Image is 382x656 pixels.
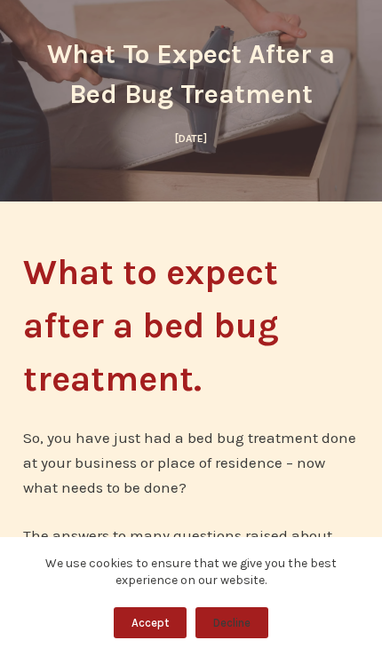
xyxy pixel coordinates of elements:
button: Open LiveChat chat widget [14,7,68,60]
button: Decline [195,607,268,638]
h1: What To Expect After a Bed Bug Treatment [23,35,359,115]
time: [DATE] [175,132,207,145]
p: So, you have just had a bed bug treatment done at your business or place of residence – now what ... [23,425,359,500]
button: Accept [114,607,187,638]
h1: What to expect after a bed bug treatment. [23,246,359,406]
div: We use cookies to ensure that we give you the best experience on our website. [23,555,359,589]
